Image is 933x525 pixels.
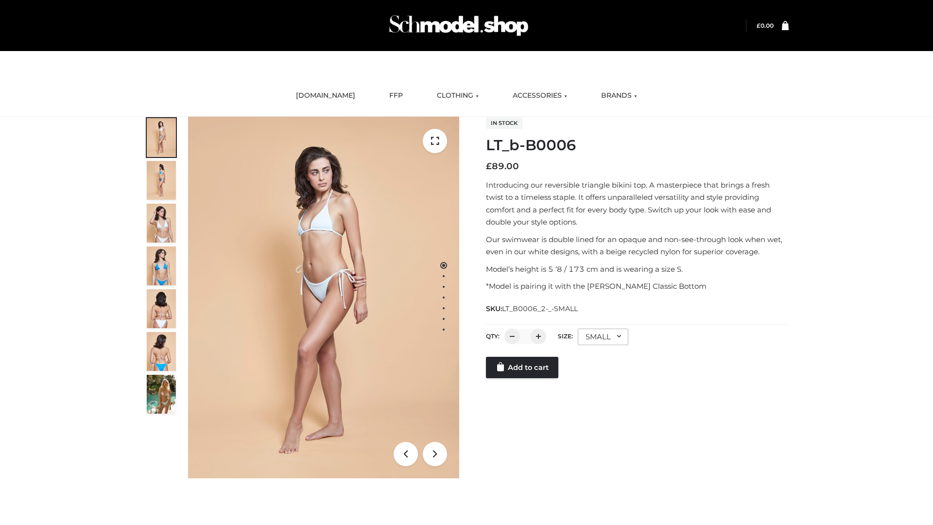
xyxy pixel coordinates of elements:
span: SKU: [486,303,579,315]
a: CLOTHING [430,85,486,106]
p: Model’s height is 5 ‘8 / 173 cm and is wearing a size S. [486,263,789,276]
p: Our swimwear is double lined for an opaque and non-see-through look when wet, even in our white d... [486,233,789,258]
img: ArielClassicBikiniTop_CloudNine_AzureSky_OW114ECO_7-scaled.jpg [147,289,176,328]
a: BRANDS [594,85,644,106]
img: ArielClassicBikiniTop_CloudNine_AzureSky_OW114ECO_2-scaled.jpg [147,161,176,200]
p: Introducing our reversible triangle bikini top. A masterpiece that brings a fresh twist to a time... [486,179,789,228]
a: £0.00 [757,22,774,29]
bdi: 0.00 [757,22,774,29]
p: *Model is pairing it with the [PERSON_NAME] Classic Bottom [486,280,789,293]
img: Schmodel Admin 964 [386,6,532,45]
img: ArielClassicBikiniTop_CloudNine_AzureSky_OW114ECO_1-scaled.jpg [147,118,176,157]
div: SMALL [578,329,628,345]
a: ACCESSORIES [505,85,574,106]
span: In stock [486,117,522,129]
img: ArielClassicBikiniTop_CloudNine_AzureSky_OW114ECO_3-scaled.jpg [147,204,176,243]
a: Add to cart [486,357,558,378]
span: £ [486,161,492,172]
span: £ [757,22,760,29]
a: FFP [382,85,410,106]
img: ArielClassicBikiniTop_CloudNine_AzureSky_OW114ECO_8-scaled.jpg [147,332,176,371]
a: [DOMAIN_NAME] [289,85,363,106]
h1: LT_b-B0006 [486,137,789,154]
span: LT_B0006_2-_-SMALL [502,304,578,313]
img: ArielClassicBikiniTop_CloudNine_AzureSky_OW114ECO_1 [188,117,459,478]
label: Size: [558,332,573,340]
img: ArielClassicBikiniTop_CloudNine_AzureSky_OW114ECO_4-scaled.jpg [147,246,176,285]
img: Arieltop_CloudNine_AzureSky2.jpg [147,375,176,414]
label: QTY: [486,332,500,340]
bdi: 89.00 [486,161,519,172]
